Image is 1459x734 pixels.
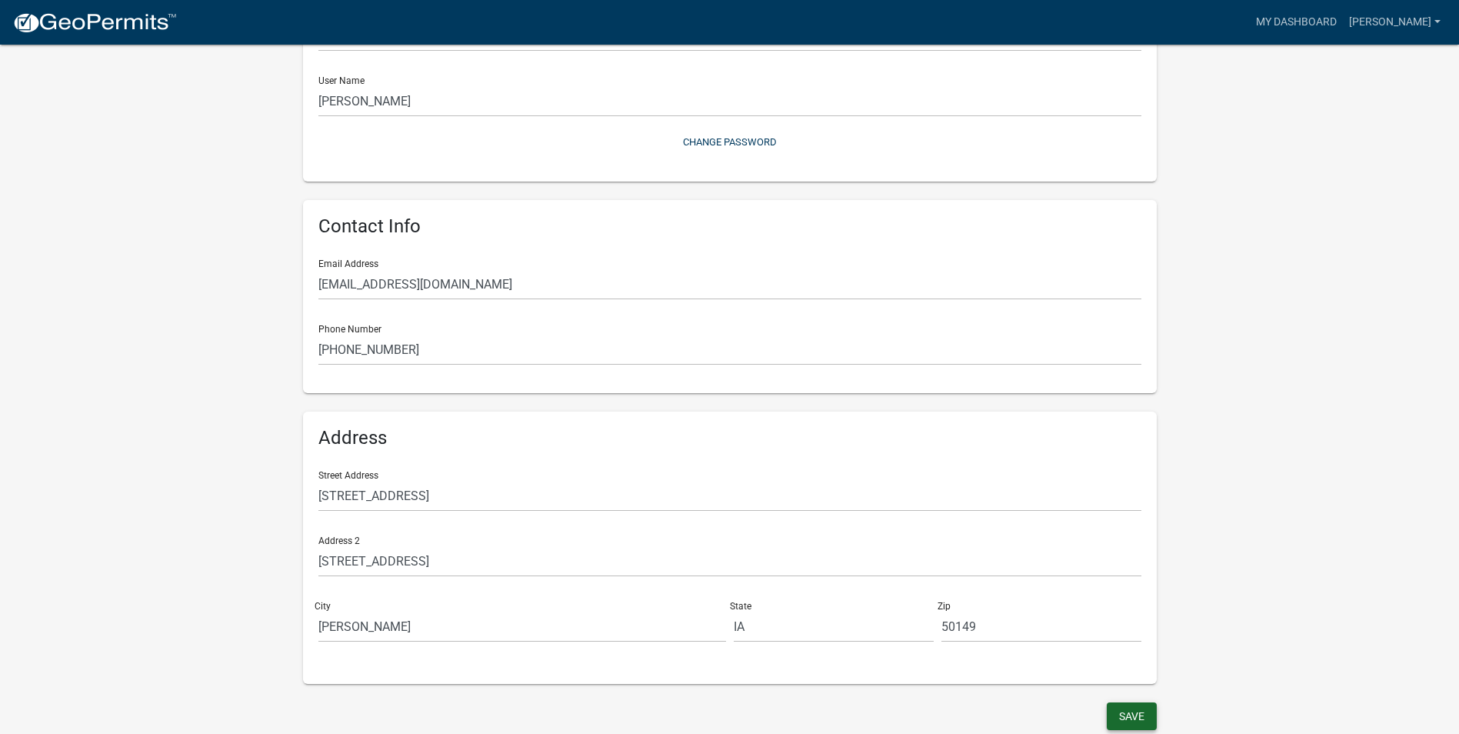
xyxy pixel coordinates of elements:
[318,427,1141,449] h6: Address
[1250,8,1343,37] a: My Dashboard
[1343,8,1447,37] a: [PERSON_NAME]
[1107,702,1157,730] button: Save
[318,215,1141,238] h6: Contact Info
[318,129,1141,155] button: Change Password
